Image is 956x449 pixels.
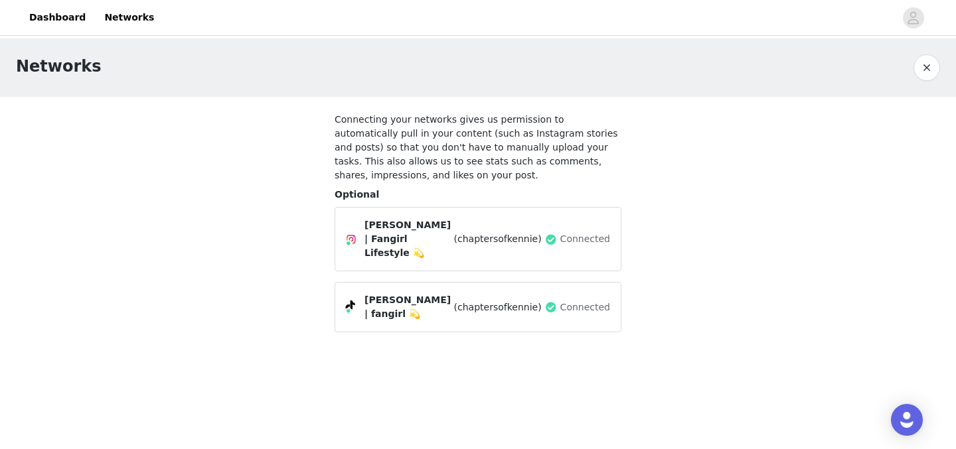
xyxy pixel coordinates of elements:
a: Networks [96,3,162,32]
span: (chaptersofkennie) [454,300,542,314]
h1: Networks [16,54,102,78]
span: [PERSON_NAME] | Fangirl Lifestyle 💫 [364,218,451,260]
div: Open Intercom Messenger [891,404,923,436]
div: avatar [907,7,919,29]
span: Connected [560,232,610,246]
span: (chaptersofkennie) [454,232,542,246]
img: Instagram Icon [346,234,357,245]
a: Dashboard [21,3,94,32]
span: [PERSON_NAME] | fangirl 💫 [364,293,451,321]
span: Optional [335,189,379,200]
span: Connected [560,300,610,314]
h4: Connecting your networks gives us permission to automatically pull in your content (such as Insta... [335,113,621,182]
